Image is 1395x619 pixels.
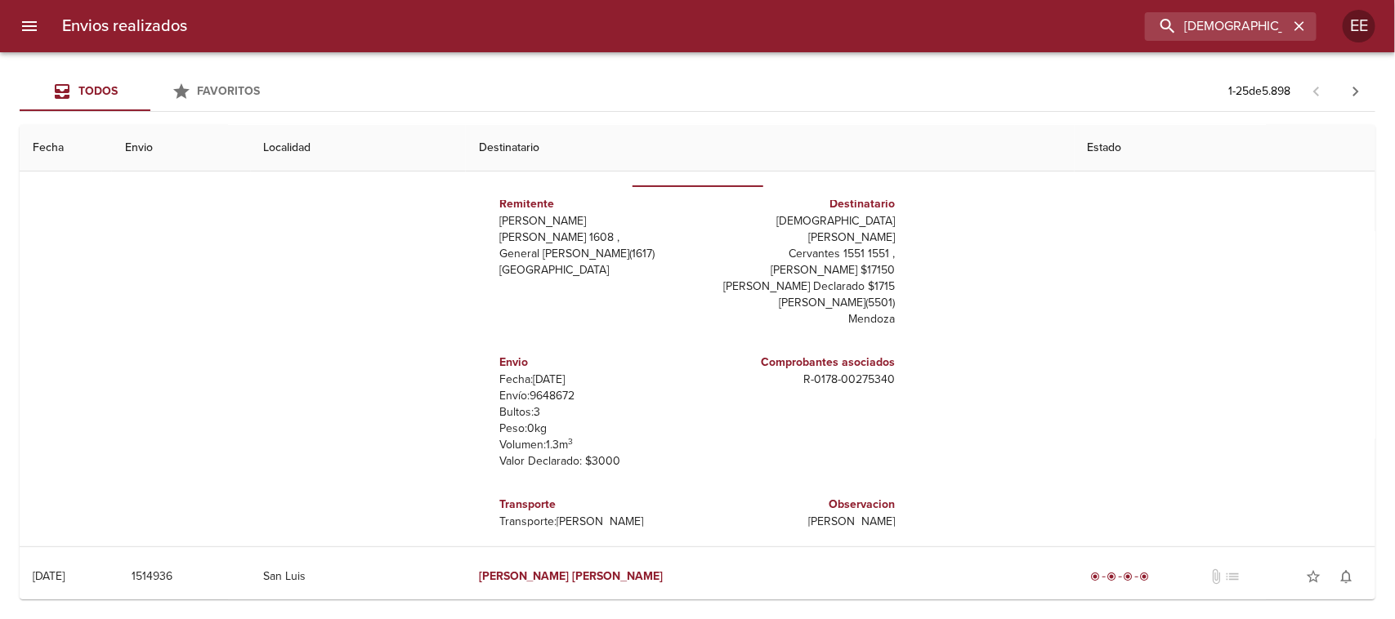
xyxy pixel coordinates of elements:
[500,229,691,246] p: [PERSON_NAME] 1608 ,
[704,246,896,295] p: Cervantes 1551 1551 , [PERSON_NAME] $17150 [PERSON_NAME] Declarado $1715
[1343,10,1375,42] div: Abrir información de usuario
[500,246,691,262] p: General [PERSON_NAME] ( 1617 )
[1225,568,1241,585] span: No tiene pedido asociado
[1107,572,1117,581] span: radio_button_checked
[500,453,691,470] p: Valor Declarado: $ 3000
[20,72,281,111] div: Tabs Envios
[704,372,896,388] p: R - 0178 - 00275340
[1305,568,1321,585] span: star_border
[1228,83,1290,100] p: 1 - 25 de 5.898
[1088,568,1153,585] div: Entregado
[1140,572,1150,581] span: radio_button_checked
[573,569,664,583] em: [PERSON_NAME]
[500,421,691,437] p: Peso: 0 kg
[132,567,172,587] span: 1514936
[704,311,896,327] p: Mendoza
[1145,12,1289,41] input: buscar
[78,84,118,98] span: Todos
[500,213,691,229] p: [PERSON_NAME]
[500,514,691,530] p: Transporte: [PERSON_NAME]
[20,125,112,171] th: Fecha
[569,436,574,447] sup: 3
[704,213,896,246] p: [DEMOGRAPHIC_DATA][PERSON_NAME]
[1124,572,1133,581] span: radio_button_checked
[500,388,691,404] p: Envío: 9648672
[1336,72,1375,111] span: Pagina siguiente
[500,404,691,421] p: Bultos: 3
[1297,560,1330,593] button: Agregar a favoritos
[198,84,261,98] span: Favoritos
[704,295,896,311] p: [PERSON_NAME] ( 5501 )
[500,195,691,213] h6: Remitente
[500,262,691,278] p: [GEOGRAPHIC_DATA]
[1343,10,1375,42] div: EE
[33,569,65,583] div: [DATE]
[704,514,896,530] p: [PERSON_NAME]
[1297,82,1336,99] span: Pagina anterior
[704,496,896,514] h6: Observacion
[125,562,179,592] button: 1514936
[251,125,466,171] th: Localidad
[500,354,691,372] h6: Envio
[10,7,49,46] button: menu
[62,13,187,39] h6: Envios realizados
[1209,568,1225,585] span: No tiene documentos adjuntos
[500,496,691,514] h6: Transporte
[704,354,896,372] h6: Comprobantes asociados
[1330,560,1362,593] button: Activar notificaciones
[251,547,466,606] td: San Luis
[1338,568,1354,585] span: notifications_none
[500,372,691,388] p: Fecha: [DATE]
[466,125,1075,171] th: Destinatario
[704,195,896,213] h6: Destinatario
[500,437,691,453] p: Volumen: 1.3 m
[1075,125,1375,171] th: Estado
[112,125,251,171] th: Envio
[479,569,570,583] em: [PERSON_NAME]
[1091,572,1101,581] span: radio_button_checked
